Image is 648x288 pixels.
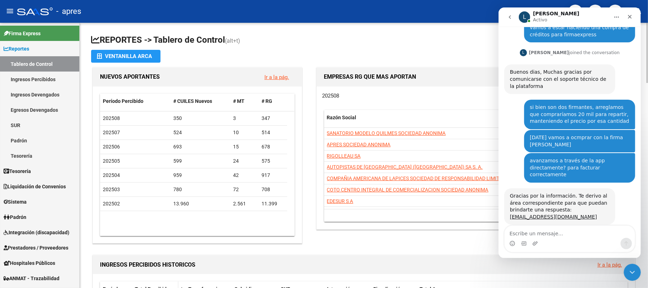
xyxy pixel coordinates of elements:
div: 693 [173,143,227,151]
div: 678 [262,143,284,151]
span: 202508 [103,115,120,121]
button: Ir a la pág. [259,70,295,84]
iframe: Intercom live chat [624,264,641,281]
span: RIGOLLEAU SA [327,153,361,159]
div: 10 [233,129,256,137]
datatable-header-cell: # MT [230,94,259,109]
span: SANATORIO MODELO QUILMES SOCIEDAD ANONIMA [327,130,446,136]
div: 514 [262,129,284,137]
div: 575 [262,157,284,165]
span: APRES SOCIEDAD ANONIMA [327,142,391,147]
datatable-header-cell: Razón Social [324,110,519,133]
datatable-header-cell: # RG [259,94,287,109]
span: 202503 [103,187,120,192]
span: (alt+t) [225,37,240,44]
datatable-header-cell: Período Percibido [100,94,170,109]
button: Ir a la pág. [592,258,628,271]
span: Padrón [4,213,26,221]
mat-icon: person [634,7,642,15]
a: Ir a la pág. [264,74,289,80]
span: Razón Social [327,115,357,120]
span: 202504 [103,172,120,178]
span: EMPRESAS RG QUE MAS APORTAN [324,73,416,80]
div: 917 [262,171,284,179]
div: 780 [173,185,227,194]
div: 72 [233,185,256,194]
h1: REPORTES -> Tablero de Control [91,34,637,47]
div: 3 [233,114,256,122]
span: COMPAÑIA AMERICANA DE LAPICES SOCIEDAD DE RESPONSABILIDAD LIMITADA [327,176,509,181]
span: AUTOPISTAS DE [GEOGRAPHIC_DATA] ([GEOGRAPHIC_DATA]) SA S. A. [327,164,483,170]
span: Sistema [4,198,27,206]
div: 599 [173,157,227,165]
iframe: Intercom live chat [499,7,641,258]
div: 11.399 [262,200,284,208]
span: 202502 [103,201,120,206]
span: # CUILES Nuevos [173,98,212,104]
span: # MT [233,98,244,104]
datatable-header-cell: # CUILES Nuevos [170,94,230,109]
div: 24 [233,157,256,165]
span: 202508 [322,93,339,99]
span: Hospitales Públicos [4,259,55,267]
div: 42 [233,171,256,179]
span: ANMAT - Trazabilidad [4,274,59,282]
span: COTO CENTRO INTEGRAL DE COMERCIALIZACION SOCIEDAD ANONIMA [327,187,489,193]
span: 202505 [103,158,120,164]
span: EDESUR S A [327,198,353,204]
div: 347 [262,114,284,122]
span: Período Percibido [103,98,143,104]
span: 202506 [103,144,120,150]
span: Prestadores / Proveedores [4,244,68,252]
span: NUEVOS APORTANTES [100,73,160,80]
button: Ventanilla ARCA [91,50,160,63]
div: 15 [233,143,256,151]
span: Reportes [4,45,29,53]
div: 2.561 [233,200,256,208]
span: Tesorería [4,167,31,175]
div: 350 [173,114,227,122]
div: Ventanilla ARCA [97,50,155,63]
span: 202507 [103,130,120,135]
div: 959 [173,171,227,179]
div: 13.960 [173,200,227,208]
div: 524 [173,129,227,137]
span: Liquidación de Convenios [4,183,66,190]
a: Ir a la pág. [597,262,622,268]
div: 708 [262,185,284,194]
span: Firma Express [4,30,41,37]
